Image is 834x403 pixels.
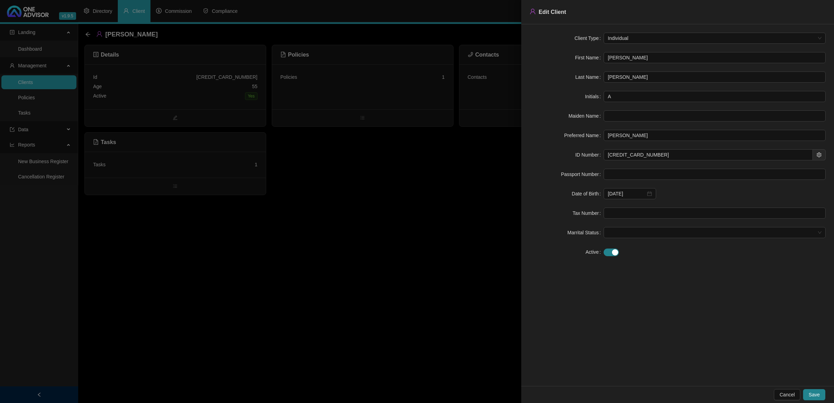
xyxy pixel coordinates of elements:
span: Cancel [779,391,795,398]
button: Save [803,389,825,400]
label: Date of Birth [572,188,604,199]
span: user [530,8,536,15]
label: First Name [575,52,604,63]
label: ID Number [575,149,604,160]
label: Active [586,246,604,258]
span: Individual [608,33,821,43]
span: Save [809,391,820,398]
label: Maiden Name [569,110,604,121]
label: Tax Number [573,208,604,219]
label: Passport Number [561,169,604,180]
input: Select date [608,190,646,198]
button: Cancel [774,389,800,400]
span: setting [817,152,821,157]
label: Marrital Status [567,227,604,238]
span: Edit Client [539,9,566,15]
label: Initials [585,91,604,102]
label: Preferred Name [564,130,604,141]
label: Last Name [575,72,604,83]
label: Client Type [574,33,604,44]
